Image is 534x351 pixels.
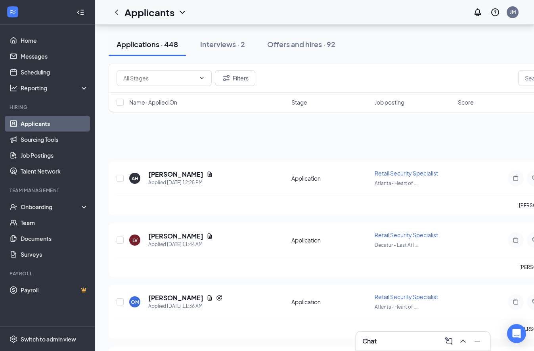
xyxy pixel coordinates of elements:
[471,335,484,347] button: Minimize
[21,246,88,262] a: Surveys
[200,39,245,49] div: Interviews · 2
[291,298,370,306] div: Application
[10,270,87,277] div: Payroll
[148,240,213,248] div: Applied [DATE] 11:44 AM
[148,179,213,187] div: Applied [DATE] 12:25 PM
[9,8,17,16] svg: WorkstreamLogo
[148,302,222,310] div: Applied [DATE] 11:36 AM
[21,48,88,64] a: Messages
[21,147,88,163] a: Job Postings
[222,73,231,83] svg: Filter
[129,98,177,106] span: Name · Applied On
[375,180,417,186] span: Atlanta- Heart of ...
[507,324,526,343] div: Open Intercom Messenger
[21,84,89,92] div: Reporting
[375,98,404,106] span: Job posting
[215,70,255,86] button: Filter Filters
[148,294,203,302] h5: [PERSON_NAME]
[291,236,370,244] div: Application
[21,163,88,179] a: Talent Network
[21,282,88,298] a: PayrollCrown
[458,98,474,106] span: Score
[362,337,377,345] h3: Chat
[132,237,138,244] div: LV
[123,74,195,82] input: All Stages
[117,39,178,49] div: Applications · 448
[375,304,417,310] span: Atlanta- Heart of ...
[112,8,121,17] svg: ChevronLeft
[375,231,438,238] span: Retail Security Specialist
[178,8,187,17] svg: ChevronDown
[10,84,17,92] svg: Analysis
[207,233,213,239] svg: Document
[473,336,482,346] svg: Minimize
[442,335,455,347] button: ComposeMessage
[10,335,17,343] svg: Settings
[216,295,222,301] svg: Reapply
[457,335,469,347] button: ChevronUp
[21,64,88,80] a: Scheduling
[21,132,88,147] a: Sourcing Tools
[132,175,138,182] div: AH
[291,174,370,182] div: Application
[21,203,82,211] div: Onboarding
[375,170,438,177] span: Retail Security Specialist
[511,299,521,305] svg: Note
[444,336,454,346] svg: ComposeMessage
[124,6,174,19] h1: Applicants
[199,75,205,81] svg: ChevronDown
[207,295,213,301] svg: Document
[510,9,516,15] div: JM
[511,175,521,181] svg: Note
[77,8,84,16] svg: Collapse
[267,39,335,49] div: Offers and hires · 92
[21,116,88,132] a: Applicants
[458,336,468,346] svg: ChevronUp
[207,171,213,177] svg: Document
[375,242,418,248] span: Decatur - East Atl ...
[148,170,203,179] h5: [PERSON_NAME]
[10,187,87,194] div: Team Management
[21,215,88,231] a: Team
[375,293,438,300] span: Retail Security Specialist
[21,335,76,343] div: Switch to admin view
[10,104,87,111] div: Hiring
[148,232,203,240] h5: [PERSON_NAME]
[131,299,139,305] div: OM
[10,203,17,211] svg: UserCheck
[511,237,521,243] svg: Note
[490,8,500,17] svg: QuestionInfo
[291,98,307,106] span: Stage
[21,231,88,246] a: Documents
[473,8,482,17] svg: Notifications
[21,32,88,48] a: Home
